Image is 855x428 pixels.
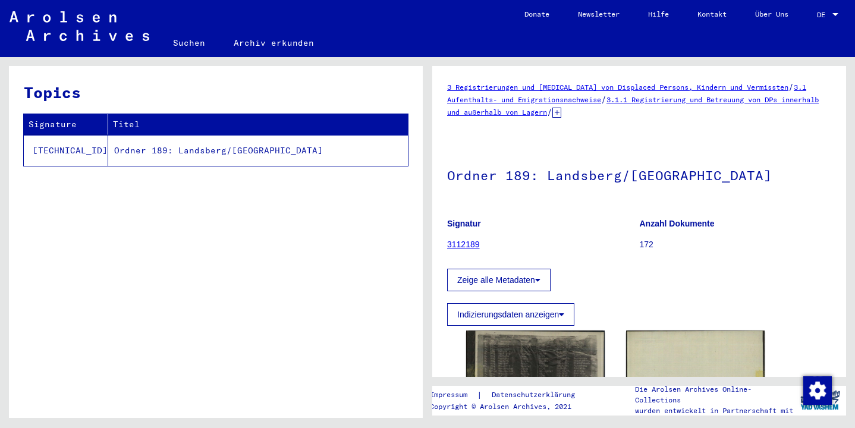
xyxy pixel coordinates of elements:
[640,238,832,251] p: 172
[430,401,589,412] p: Copyright © Arolsen Archives, 2021
[547,106,552,117] span: /
[24,81,407,104] h3: Topics
[803,376,831,404] div: Zustimmung ändern
[635,405,794,416] p: wurden entwickelt in Partnerschaft mit
[24,114,108,135] th: Signature
[159,29,219,57] a: Suchen
[447,95,819,117] a: 3.1.1 Registrierung und Betreuung von DPs innerhalb und außerhalb von Lagern
[788,81,794,92] span: /
[635,384,794,405] p: Die Arolsen Archives Online-Collections
[108,114,408,135] th: Titel
[10,11,149,41] img: Arolsen_neg.svg
[601,94,606,105] span: /
[108,135,408,166] td: Ordner 189: Landsberg/[GEOGRAPHIC_DATA]
[447,303,574,326] button: Indizierungsdaten anzeigen
[219,29,328,57] a: Archiv erkunden
[803,376,832,405] img: Zustimmung ändern
[817,11,830,19] span: DE
[447,240,480,249] a: 3112189
[430,389,589,401] div: |
[482,389,589,401] a: Datenschutzerklärung
[640,219,715,228] b: Anzahl Dokumente
[430,389,477,401] a: Impressum
[447,83,788,92] a: 3 Registrierungen und [MEDICAL_DATA] von Displaced Persons, Kindern und Vermissten
[24,135,108,166] td: [TECHNICAL_ID]
[447,148,831,200] h1: Ordner 189: Landsberg/[GEOGRAPHIC_DATA]
[798,385,843,415] img: yv_logo.png
[447,269,551,291] button: Zeige alle Metadaten
[447,219,481,228] b: Signatur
